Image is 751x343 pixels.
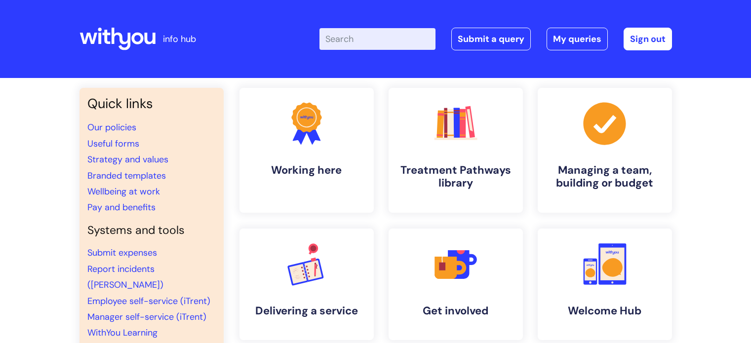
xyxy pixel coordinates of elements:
a: Manager self-service (iTrent) [87,311,206,323]
a: Delivering a service [239,229,374,340]
a: Useful forms [87,138,139,150]
p: info hub [163,31,196,47]
a: My queries [547,28,608,50]
a: Wellbeing at work [87,186,160,197]
h4: Get involved [396,305,515,317]
a: Our policies [87,121,136,133]
a: Managing a team, building or budget [538,88,672,213]
div: | - [319,28,672,50]
h4: Systems and tools [87,224,216,237]
a: Working here [239,88,374,213]
a: Strategy and values [87,153,168,165]
a: Sign out [624,28,672,50]
h4: Delivering a service [247,305,366,317]
a: Welcome Hub [538,229,672,340]
a: WithYou Learning [87,327,158,339]
a: Pay and benefits [87,201,156,213]
a: Get involved [389,229,523,340]
a: Treatment Pathways library [389,88,523,213]
a: Submit a query [451,28,531,50]
h4: Working here [247,164,366,177]
h4: Treatment Pathways library [396,164,515,190]
h4: Welcome Hub [546,305,664,317]
a: Submit expenses [87,247,157,259]
h4: Managing a team, building or budget [546,164,664,190]
h3: Quick links [87,96,216,112]
input: Search [319,28,435,50]
a: Branded templates [87,170,166,182]
a: Report incidents ([PERSON_NAME]) [87,263,163,291]
a: Employee self-service (iTrent) [87,295,210,307]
